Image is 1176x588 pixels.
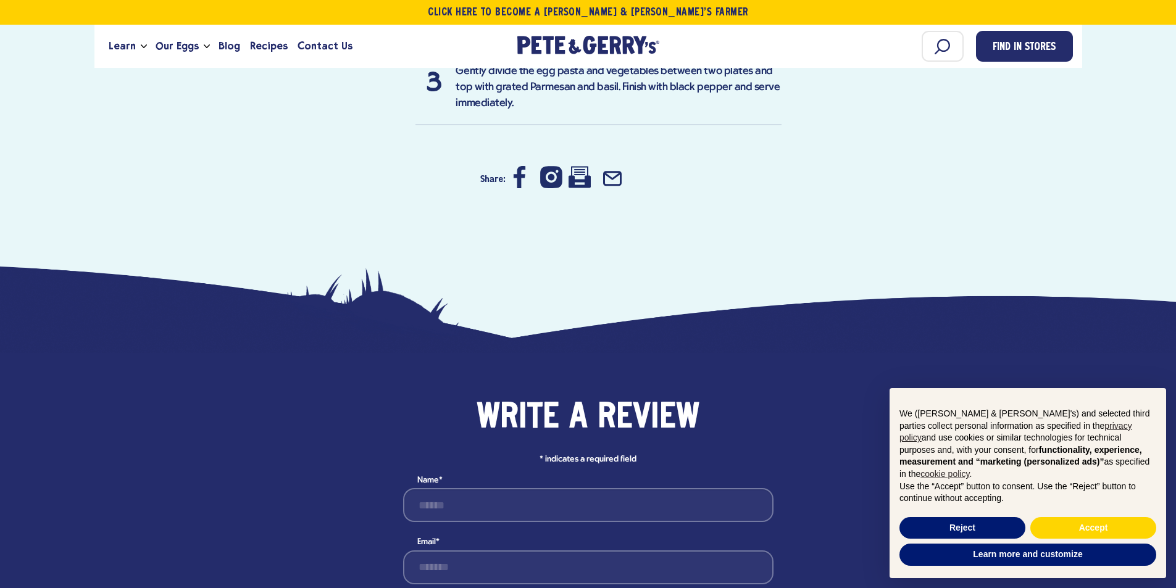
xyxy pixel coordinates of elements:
span: Learn [109,38,136,54]
a: Learn [104,30,141,63]
li: Gently divide the egg pasta and vegetables between two plates and top with grated Parmesan and ba... [415,64,782,125]
button: Open the dropdown menu for Our Eggs [204,44,210,49]
button: Reject [899,517,1025,539]
label: Name* [403,473,774,488]
label: Email* [403,534,774,550]
a: Share by Email [601,181,623,191]
a: cookie policy [920,469,969,479]
h3: Share: [480,162,506,197]
a: Recipes [245,30,293,63]
button: Learn more and customize [899,544,1156,566]
a: Find in Stores [976,31,1073,62]
a: Contact Us [293,30,357,63]
p: We ([PERSON_NAME] & [PERSON_NAME]'s) and selected third parties collect personal information as s... [899,408,1156,481]
span: Our Eggs [156,38,199,54]
button: Accept [1030,517,1156,539]
span: Blog [219,38,240,54]
button: Open the dropdown menu for Learn [141,44,147,49]
span: Find in Stores [993,39,1056,56]
input: Search [922,31,964,62]
p: * indicates a required field [403,453,774,466]
span: Contact Us [298,38,352,54]
p: Write a Review [464,396,711,441]
a: Blog [214,30,245,63]
p: Use the “Accept” button to consent. Use the “Reject” button to continue without accepting. [899,481,1156,505]
span: Recipes [250,38,288,54]
a: Our Eggs [151,30,204,63]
